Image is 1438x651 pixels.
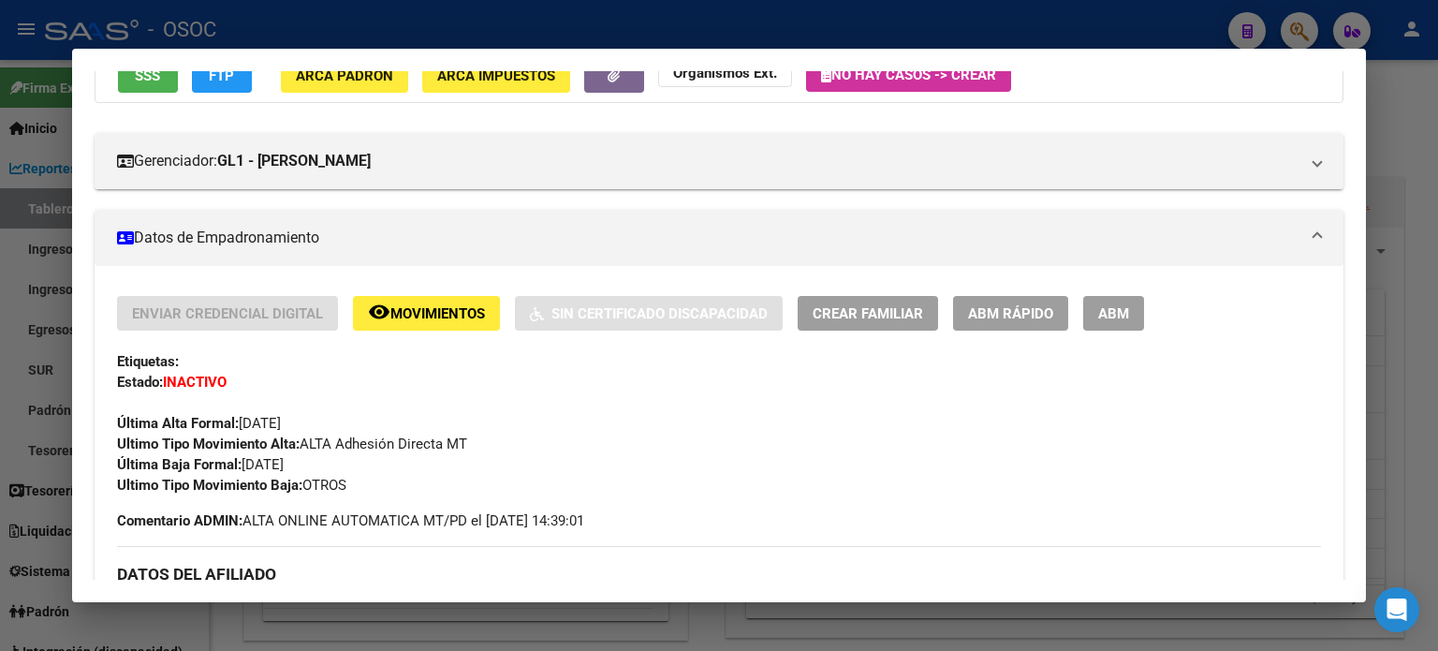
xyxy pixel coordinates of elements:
strong: Última Baja Formal: [117,456,242,473]
strong: Comentario ADMIN: [117,512,242,529]
strong: INACTIVO [163,374,227,391]
strong: Última Alta Formal: [117,415,239,432]
button: Sin Certificado Discapacidad [515,296,783,331]
button: ABM Rápido [953,296,1068,331]
strong: Estado: [117,374,163,391]
span: Sin Certificado Discapacidad [551,305,768,322]
button: SSS [118,58,178,93]
span: ARCA Impuestos [437,67,555,84]
strong: Organismos Ext. [673,65,777,81]
strong: Etiquetas: [117,353,179,370]
button: Enviar Credencial Digital [117,296,338,331]
span: No hay casos -> Crear [821,67,996,83]
span: [DATE] [117,456,284,473]
span: ABM [1098,305,1129,322]
button: FTP [192,58,252,93]
button: Crear Familiar [798,296,938,331]
span: ARCA Padrón [296,67,393,84]
mat-panel-title: Gerenciador: [117,150,1299,172]
button: ARCA Impuestos [422,58,570,93]
button: ARCA Padrón [281,58,408,93]
span: SSS [135,67,160,84]
span: FTP [209,67,234,84]
button: ABM [1083,296,1144,331]
span: [DATE] [117,415,281,432]
button: Organismos Ext. [658,58,792,87]
span: ALTA Adhesión Directa MT [117,436,467,452]
strong: Ultimo Tipo Movimiento Baja: [117,477,302,494]
h3: DATOS DEL AFILIADO [117,564,1321,584]
strong: GL1 - [PERSON_NAME] [217,150,371,172]
span: ABM Rápido [968,305,1053,322]
span: Crear Familiar [813,305,923,322]
mat-expansion-panel-header: Datos de Empadronamiento [95,210,1343,266]
div: Open Intercom Messenger [1374,587,1419,632]
strong: Ultimo Tipo Movimiento Alta: [117,436,300,452]
mat-icon: remove_red_eye [368,301,390,323]
button: Movimientos [353,296,500,331]
span: Enviar Credencial Digital [132,305,323,322]
mat-expansion-panel-header: Gerenciador:GL1 - [PERSON_NAME] [95,133,1343,189]
span: Movimientos [390,305,485,322]
button: No hay casos -> Crear [806,58,1011,92]
span: OTROS [117,477,346,494]
span: ALTA ONLINE AUTOMATICA MT/PD el [DATE] 14:39:01 [117,510,584,531]
mat-panel-title: Datos de Empadronamiento [117,227,1299,249]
